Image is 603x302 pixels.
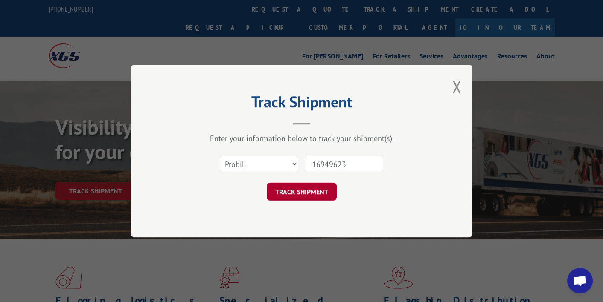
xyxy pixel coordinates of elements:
[452,75,462,98] button: Close modal
[174,96,430,112] h2: Track Shipment
[305,155,383,173] input: Number(s)
[174,133,430,143] div: Enter your information below to track your shipment(s).
[267,183,337,201] button: TRACK SHIPMENT
[567,268,593,293] div: Open chat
